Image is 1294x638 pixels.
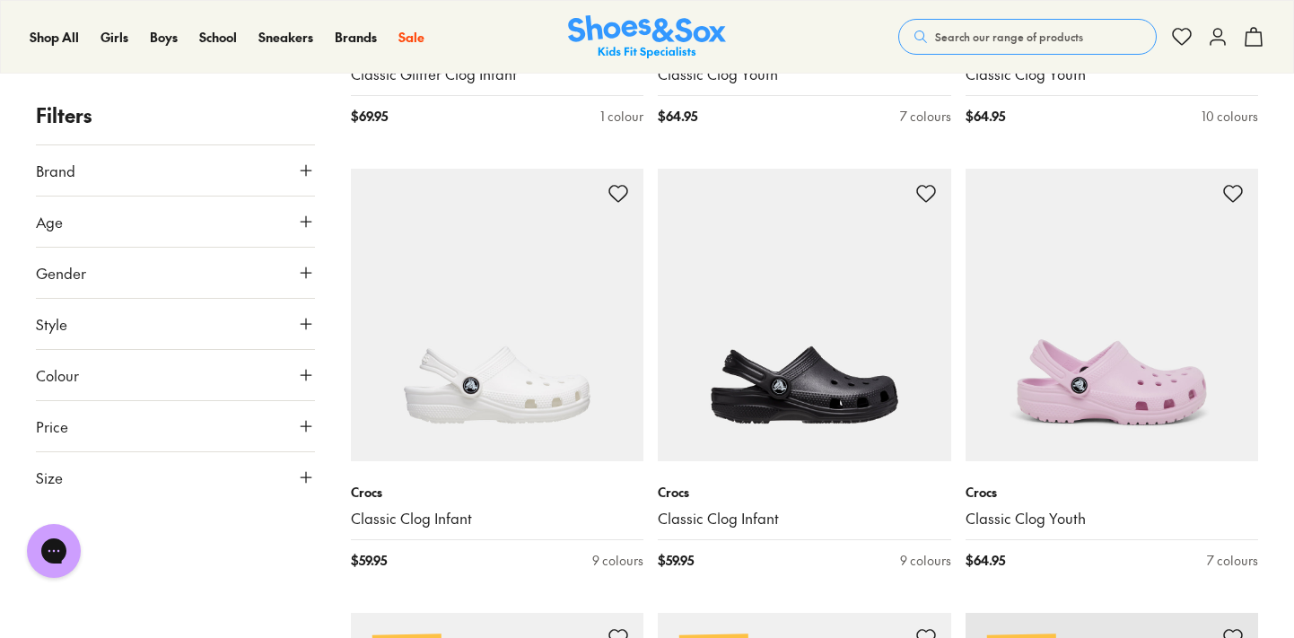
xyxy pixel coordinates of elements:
a: Shop All [30,28,79,47]
span: Gender [36,262,86,284]
span: Price [36,415,68,437]
div: 9 colours [900,551,951,570]
span: Sale [398,28,424,46]
span: $ 59.95 [658,551,694,570]
span: Shop All [30,28,79,46]
a: School [199,28,237,47]
span: Size [36,467,63,488]
div: 7 colours [900,107,951,126]
button: Price [36,401,315,451]
p: Crocs [966,483,1259,502]
img: SNS_Logo_Responsive.svg [568,15,726,59]
a: Sale [398,28,424,47]
a: Girls [101,28,128,47]
iframe: Gorgias live chat messenger [18,518,90,584]
button: Size [36,452,315,503]
span: Sneakers [258,28,313,46]
button: Age [36,197,315,247]
span: $ 64.95 [966,107,1005,126]
a: Classic Clog Youth [966,65,1259,84]
span: Brand [36,160,75,181]
span: Style [36,313,67,335]
span: Age [36,211,63,232]
span: Brands [335,28,377,46]
button: Search our range of products [898,19,1157,55]
div: 10 colours [1202,107,1258,126]
span: School [199,28,237,46]
a: Classic Clog Youth [966,509,1259,529]
a: Classic Clog Youth [658,65,951,84]
span: Boys [150,28,178,46]
span: $ 64.95 [658,107,697,126]
a: Boys [150,28,178,47]
a: Classic Glitter Clog Infant [351,65,644,84]
button: Brand [36,145,315,196]
span: $ 64.95 [966,551,1005,570]
div: 7 colours [1207,551,1258,570]
a: Classic Clog Infant [658,509,951,529]
button: Gender [36,248,315,298]
div: 9 colours [592,551,643,570]
a: Brands [335,28,377,47]
a: Classic Clog Infant [351,509,644,529]
div: 1 colour [600,107,643,126]
span: $ 59.95 [351,551,387,570]
p: Crocs [351,483,644,502]
span: Girls [101,28,128,46]
span: Colour [36,364,79,386]
button: Colour [36,350,315,400]
span: Search our range of products [935,29,1083,45]
p: Crocs [658,483,951,502]
button: Style [36,299,315,349]
span: $ 69.95 [351,107,388,126]
a: Shoes & Sox [568,15,726,59]
p: Filters [36,101,315,130]
a: Sneakers [258,28,313,47]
